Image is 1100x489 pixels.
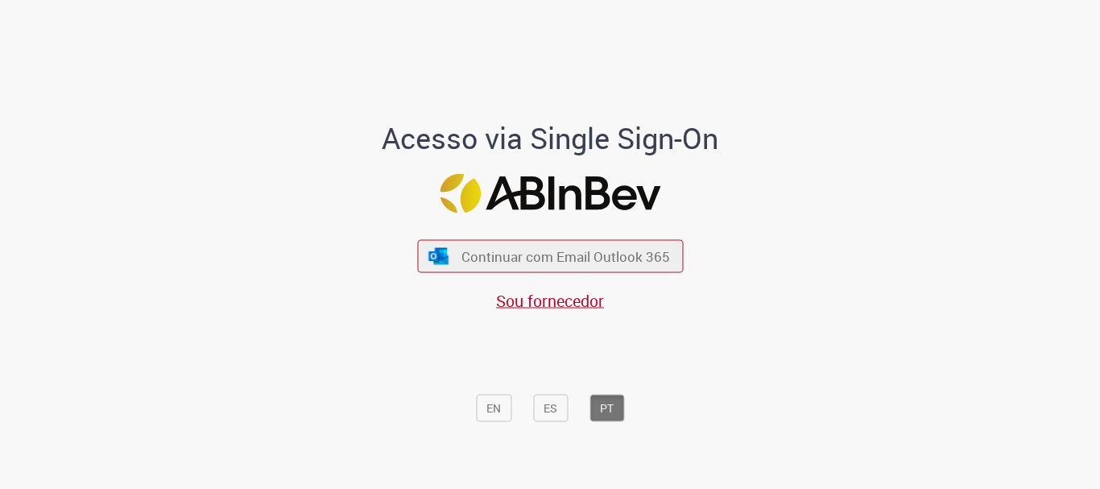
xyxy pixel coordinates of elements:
button: PT [589,395,624,422]
span: Continuar com Email Outlook 365 [461,247,670,266]
button: ícone Azure/Microsoft 360 Continuar com Email Outlook 365 [417,240,683,273]
img: Logo ABInBev [440,174,660,213]
button: EN [476,395,511,422]
a: Sou fornecedor [496,290,604,312]
img: ícone Azure/Microsoft 360 [428,247,450,264]
h1: Acesso via Single Sign-On [327,122,774,155]
button: ES [533,395,568,422]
